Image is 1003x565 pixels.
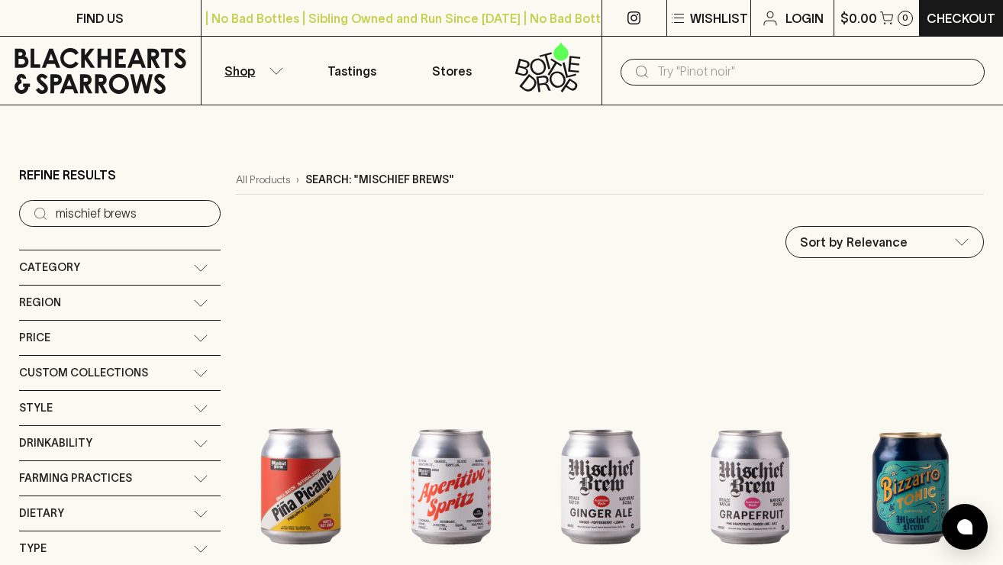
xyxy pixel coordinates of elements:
[432,62,472,80] p: Stores
[19,166,116,184] p: Refine Results
[19,328,50,347] span: Price
[785,9,824,27] p: Login
[19,426,221,460] div: Drinkability
[19,469,132,488] span: Farming Practices
[236,172,290,188] a: All Products
[56,202,208,226] input: Try “Pinot noir”
[402,37,501,105] a: Stores
[786,227,983,257] div: Sort by Relevance
[902,14,908,22] p: 0
[202,37,302,105] button: Shop
[76,9,124,27] p: FIND US
[19,293,61,312] span: Region
[327,62,376,80] p: Tastings
[296,172,299,188] p: ›
[19,258,80,277] span: Category
[19,399,53,418] span: Style
[690,9,748,27] p: Wishlist
[19,321,221,355] div: Price
[19,286,221,320] div: Region
[305,172,454,188] p: Search: "mischief brews"
[957,519,972,534] img: bubble-icon
[19,363,148,383] span: Custom Collections
[19,356,221,390] div: Custom Collections
[19,539,47,558] span: Type
[19,434,92,453] span: Drinkability
[927,9,995,27] p: Checkout
[19,496,221,531] div: Dietary
[800,233,908,251] p: Sort by Relevance
[224,62,255,80] p: Shop
[19,391,221,425] div: Style
[840,9,877,27] p: $0.00
[657,60,972,84] input: Try "Pinot noir"
[19,504,64,523] span: Dietary
[302,37,402,105] a: Tastings
[19,250,221,285] div: Category
[19,461,221,496] div: Farming Practices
